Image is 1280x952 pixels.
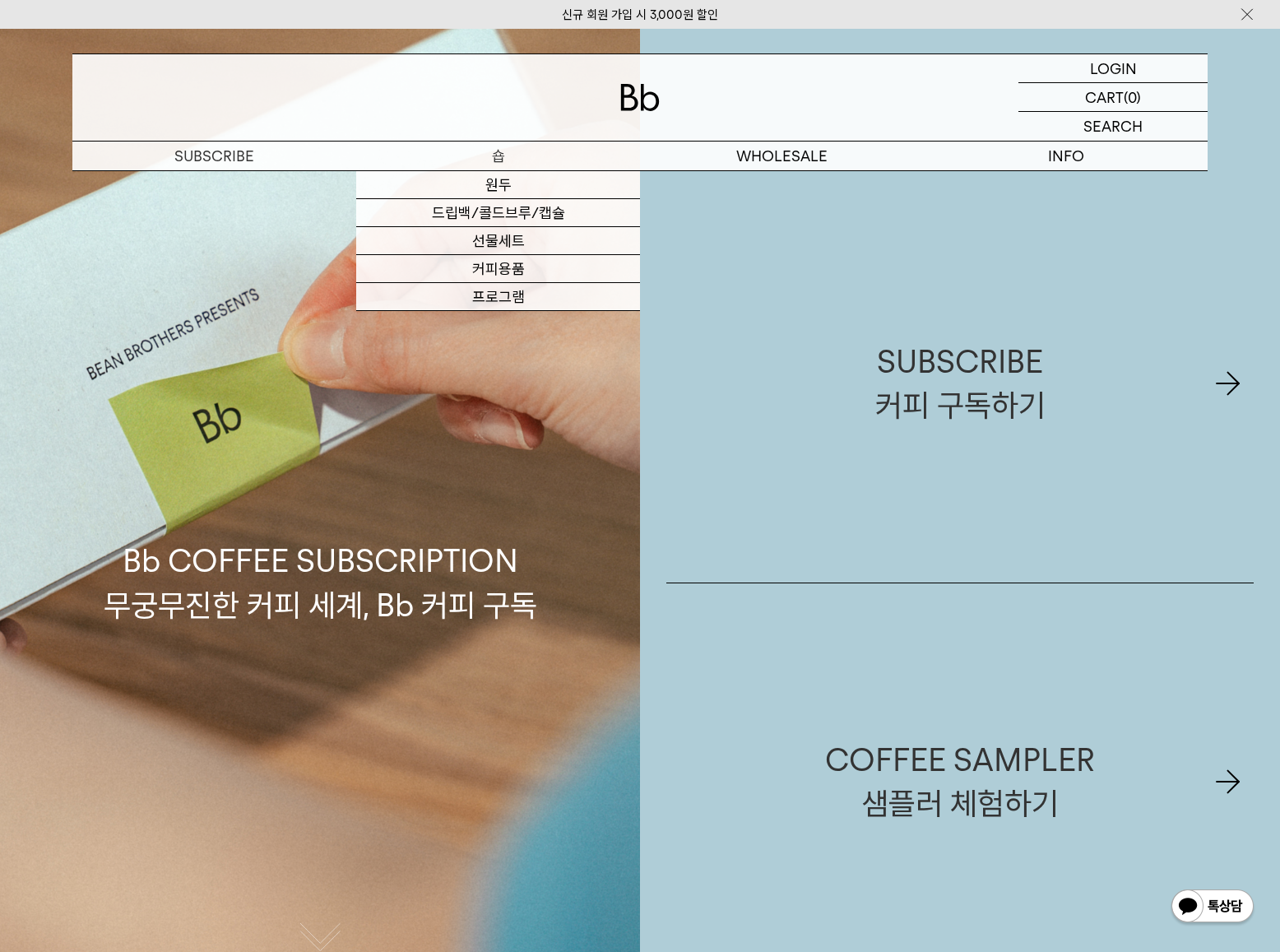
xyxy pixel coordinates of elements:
a: SUBSCRIBE커피 구독하기 [666,185,1254,583]
a: 신규 회원 가입 시 3,000원 할인 [562,7,718,22]
a: 숍 [356,142,640,170]
a: SUBSCRIBE [72,142,356,170]
a: 프로그램 [356,283,640,311]
a: 커피용품 [356,255,640,283]
p: (0) [1124,83,1141,111]
p: INFO [924,142,1208,170]
a: LOGIN [1018,54,1208,83]
img: 카카오톡 채널 1:1 채팅 버튼 [1170,888,1255,927]
p: Bb COFFEE SUBSCRIPTION 무궁무진한 커피 세계, Bb 커피 구독 [104,383,537,626]
p: LOGIN [1090,54,1137,82]
p: WHOLESALE [640,142,924,170]
a: 드립백/콜드브루/캡슐 [356,199,640,227]
a: CART (0) [1018,83,1208,112]
p: CART [1085,83,1124,111]
div: COFFEE SAMPLER 샘플러 체험하기 [825,738,1095,825]
a: 선물세트 [356,227,640,255]
div: SUBSCRIBE 커피 구독하기 [875,340,1046,427]
p: SEARCH [1083,112,1143,141]
a: 원두 [356,171,640,199]
img: 로고 [620,84,660,111]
